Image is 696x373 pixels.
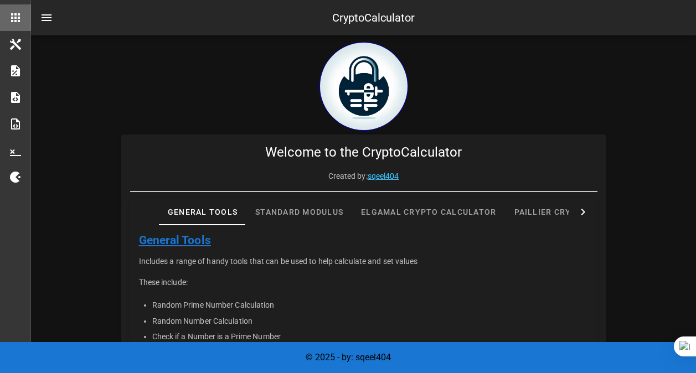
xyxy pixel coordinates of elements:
[319,42,408,131] img: encryption logo
[332,9,415,26] div: CryptoCalculator
[319,122,408,133] a: home
[152,329,589,344] li: Check if a Number is a Prime Number
[121,134,606,170] div: Welcome to the CryptoCalculator
[33,4,60,31] button: nav-menu-toggle
[152,297,589,313] li: Random Prime Number Calculation
[130,170,597,182] p: Created by:
[505,199,656,225] div: Paillier Crypto Calculator
[139,255,589,267] p: Includes a range of handy tools that can be used to help calculate and set values
[152,313,589,328] li: Random Number Calculation
[159,199,246,225] div: General Tools
[246,199,352,225] div: Standard Modulus
[352,199,505,225] div: Elgamal Crypto Calculator
[139,234,211,247] a: General Tools
[139,276,589,288] p: These include:
[306,352,391,362] span: © 2025 - by: sqeel404
[368,172,399,180] a: sqeel404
